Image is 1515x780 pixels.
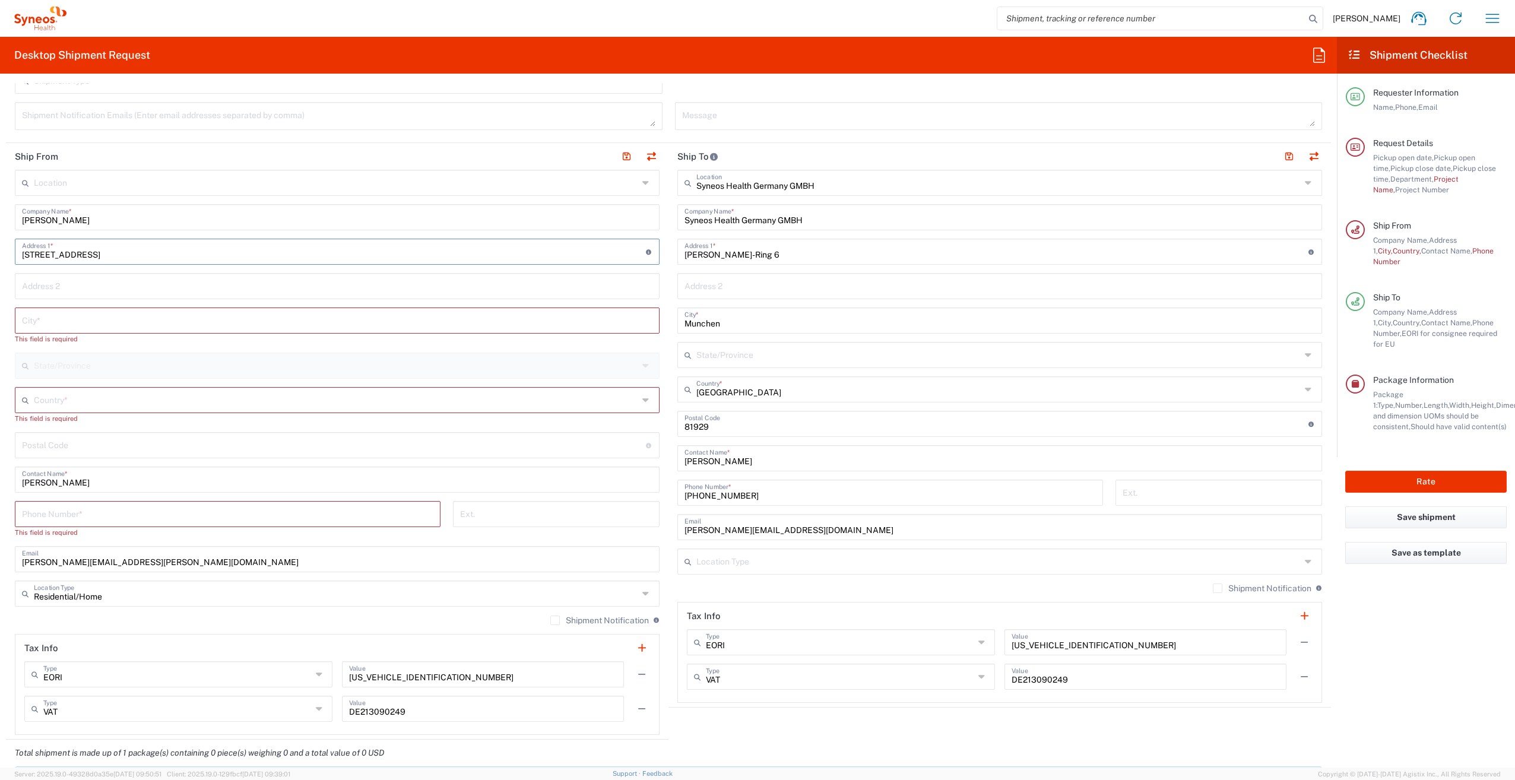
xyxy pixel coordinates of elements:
label: Shipment Notification [1213,584,1311,593]
span: Pickup close date, [1390,164,1453,173]
div: This field is required [15,413,660,424]
span: Should have valid content(s) [1411,422,1507,431]
span: City, [1378,246,1393,255]
span: Package Information [1373,375,1454,385]
span: City, [1378,318,1393,327]
span: Client: 2025.19.0-129fbcf [167,771,290,778]
span: Package 1: [1373,390,1403,410]
div: This field is required [15,334,660,344]
span: Email [1418,103,1438,112]
span: Height, [1471,401,1496,410]
span: [DATE] 09:50:51 [113,771,161,778]
span: Request Details [1373,138,1433,148]
span: Country, [1393,318,1421,327]
span: Type, [1377,401,1395,410]
span: Phone, [1395,103,1418,112]
span: Width, [1449,401,1471,410]
label: Shipment Notification [550,616,649,625]
span: EORI for consignee required for EU [1373,329,1497,348]
span: Number, [1395,401,1424,410]
span: Pickup open date, [1373,153,1434,162]
span: Contact Name, [1421,246,1472,255]
span: Server: 2025.19.0-49328d0a35e [14,771,161,778]
span: Length, [1424,401,1449,410]
span: Country, [1393,246,1421,255]
input: Shipment, tracking or reference number [997,7,1305,30]
h2: Desktop Shipment Request [14,48,150,62]
span: Ship To [1373,293,1400,302]
span: Company Name, [1373,236,1429,245]
span: Contact Name, [1421,318,1472,327]
h2: Ship To [677,151,718,163]
span: Name, [1373,103,1395,112]
button: Save as template [1345,542,1507,564]
em: Total shipment is made up of 1 package(s) containing 0 piece(s) weighing 0 and a total value of 0... [6,748,393,757]
h2: Ship From [15,151,58,163]
span: Company Name, [1373,307,1429,316]
button: Save shipment [1345,506,1507,528]
span: Ship From [1373,221,1411,230]
a: Feedback [642,770,673,777]
span: [PERSON_NAME] [1333,13,1400,24]
a: Support [613,770,642,777]
h2: Tax Info [687,610,721,622]
span: Requester Information [1373,88,1459,97]
span: Copyright © [DATE]-[DATE] Agistix Inc., All Rights Reserved [1318,769,1501,779]
h2: Tax Info [24,642,58,654]
span: Department, [1390,175,1434,183]
h2: Shipment Checklist [1348,48,1468,62]
span: [DATE] 09:39:01 [242,771,290,778]
div: This field is required [15,527,440,538]
button: Rate [1345,471,1507,493]
span: Project Number [1395,185,1449,194]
